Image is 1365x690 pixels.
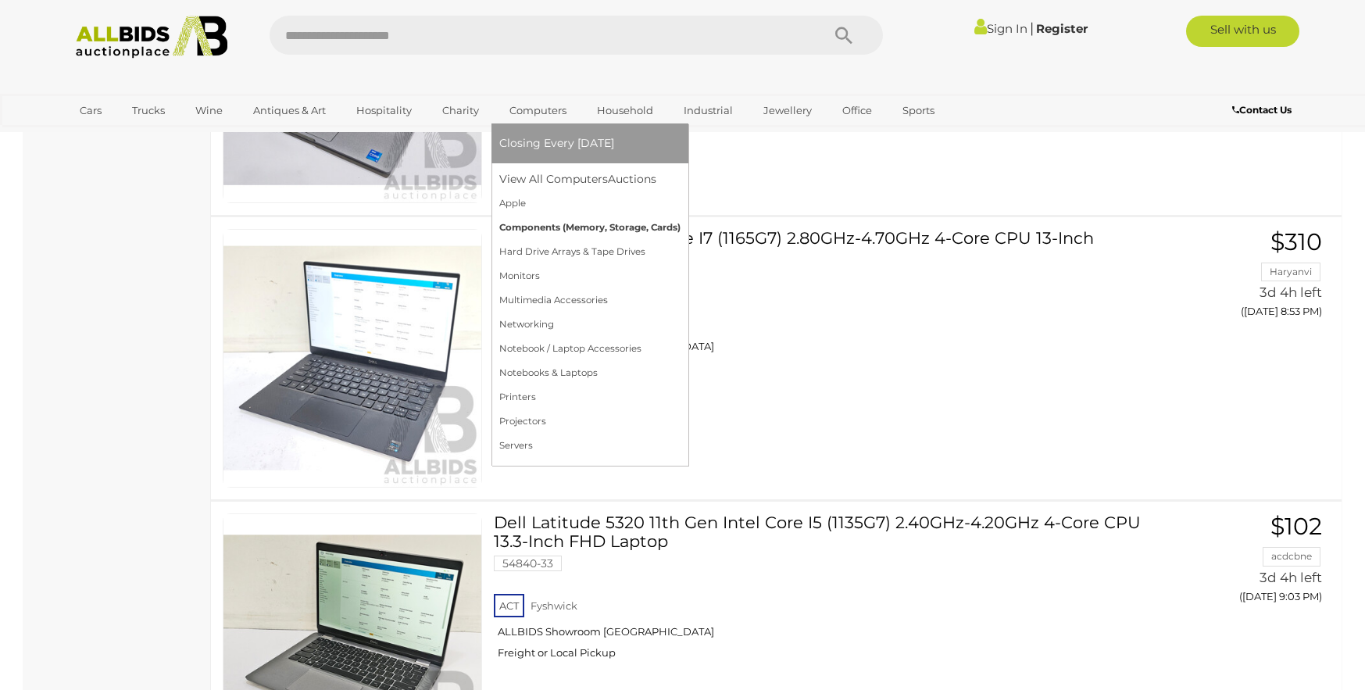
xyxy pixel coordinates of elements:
[506,229,1142,386] a: Dell XPS 9305 Intel Core I7 (1165G7) 2.80GHz-4.70GHz 4-Core CPU 13-Inch Laptop 54840-63 ACT Fyshw...
[1186,16,1299,47] a: Sell with us
[1165,229,1326,327] a: $310 Haryanvi 3d 4h left ([DATE] 8:53 PM)
[70,98,112,123] a: Cars
[1036,21,1088,36] a: Register
[832,98,882,123] a: Office
[432,98,489,123] a: Charity
[70,123,201,149] a: [GEOGRAPHIC_DATA]
[185,98,233,123] a: Wine
[974,21,1027,36] a: Sign In
[122,98,175,123] a: Trucks
[1232,104,1292,116] b: Contact Us
[243,98,336,123] a: Antiques & Art
[805,16,883,55] button: Search
[67,16,237,59] img: Allbids.com.au
[1030,20,1034,37] span: |
[499,98,577,123] a: Computers
[674,98,743,123] a: Industrial
[587,98,663,123] a: Household
[346,98,422,123] a: Hospitality
[753,98,822,123] a: Jewellery
[1270,227,1322,256] span: $310
[1232,102,1295,119] a: Contact Us
[1270,512,1322,541] span: $102
[506,513,1142,670] a: Dell Latitude 5320 11th Gen Intel Core I5 (1135G7) 2.40GHz-4.20GHz 4-Core CPU 13.3-Inch FHD Lapto...
[1165,513,1326,611] a: $102 acdcbne 3d 4h left ([DATE] 9:03 PM)
[892,98,945,123] a: Sports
